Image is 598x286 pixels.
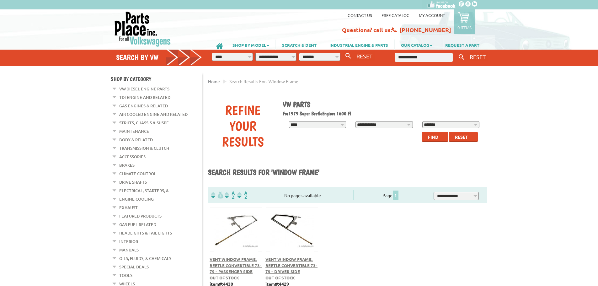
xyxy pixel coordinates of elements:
[276,40,323,50] a: SCRATCH & DENT
[229,78,299,84] span: Search results for: 'window frame'
[211,192,223,199] img: filterpricelow.svg
[382,13,409,18] a: Free Catalog
[439,40,486,50] a: REQUEST A PART
[457,25,472,30] p: 0 items
[119,93,170,101] a: TDI Engine and Related
[265,275,295,280] span: Out of stock
[213,102,273,149] div: Refine Your Results
[119,229,172,237] a: Headlights & Tail Lights
[283,111,483,116] h2: 1979 Super Beetle
[119,144,169,152] a: Transmission & Clutch
[419,13,445,18] a: My Account
[119,127,149,135] a: Maintenance
[114,11,171,47] img: Parts Place Inc!
[210,275,239,280] span: Out of stock
[223,192,236,199] img: Sort by Headline
[454,9,475,34] a: 0 items
[393,191,398,200] span: 1
[119,136,153,144] a: Body & Related
[119,102,168,110] a: Gas Engines & Related
[119,254,171,262] a: Oils, Fluids, & Chemicals
[119,237,138,246] a: Interior
[252,192,353,199] div: No pages available
[283,100,483,109] h1: VW Parts
[119,220,156,229] a: Gas Fuel Related
[119,271,132,279] a: Tools
[119,85,169,93] a: VW Diesel Engine Parts
[428,134,438,140] span: Find
[348,13,372,18] a: Contact us
[119,195,154,203] a: Engine Cooling
[467,52,488,61] button: RESET
[226,40,275,50] a: SHOP BY MODEL
[119,212,162,220] a: Featured Products
[119,161,135,169] a: Brakes
[116,53,202,62] h4: Search by VW
[353,190,428,200] div: Page
[208,168,487,178] h1: Search results for 'window frame'
[119,246,139,254] a: Manuals
[210,256,262,274] a: Vent Window Frame: Beetle Convertible 73-79 - Passenger Side
[356,53,372,59] span: RESET
[119,263,149,271] a: Special Deals
[354,51,375,61] button: RESET
[455,134,468,140] span: Reset
[449,132,478,142] button: Reset
[323,40,394,50] a: INDUSTRIAL ENGINE & PARTS
[119,119,172,127] a: Struts, Chassis & Suspe...
[111,76,202,82] h4: Shop By Category
[457,52,466,62] button: Keyword Search
[236,192,248,199] img: Sort by Sales Rank
[422,132,448,142] button: Find
[322,111,351,116] span: Engine: 1600 FI
[119,186,172,195] a: Electrical, Starters, &...
[208,78,220,84] a: Home
[265,256,318,274] a: Vent Window Frame: Beetle Convertible 73-79 - Driver Side
[119,178,147,186] a: Drive Shafts
[470,53,486,60] span: RESET
[119,153,146,161] a: Accessories
[283,111,288,116] span: For
[119,110,188,118] a: Air Cooled Engine and Related
[119,203,138,212] a: Exhaust
[343,51,354,61] button: Search By VW...
[395,40,439,50] a: OUR CATALOG
[119,170,156,178] a: Climate Control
